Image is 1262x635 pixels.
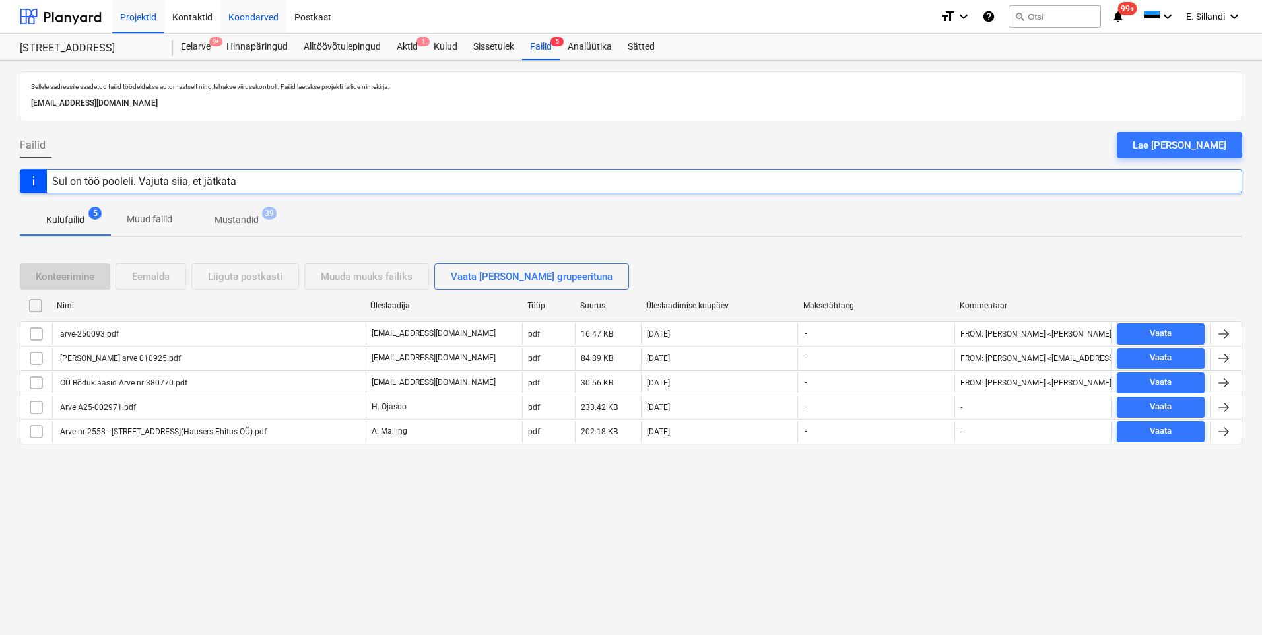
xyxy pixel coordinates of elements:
[1150,326,1172,341] div: Vaata
[58,427,267,436] div: Arve nr 2558 - [STREET_ADDRESS](Hausers Ehitus OÜ).pdf
[31,83,1231,91] p: Sellele aadressile saadetud failid töödeldakse automaatselt ning tehakse viirusekontroll. Failid ...
[370,301,517,310] div: Üleslaadija
[581,403,618,412] div: 233.42 KB
[46,213,84,227] p: Kulufailid
[581,427,618,436] div: 202.18 KB
[57,301,360,310] div: Nimi
[803,377,809,388] span: -
[1150,375,1172,390] div: Vaata
[372,426,407,437] p: A. Malling
[522,34,560,60] div: Failid
[581,354,613,363] div: 84.89 KB
[647,378,670,387] div: [DATE]
[1117,421,1205,442] button: Vaata
[528,378,540,387] div: pdf
[647,403,670,412] div: [DATE]
[1150,424,1172,439] div: Vaata
[31,96,1231,110] p: [EMAIL_ADDRESS][DOMAIN_NAME]
[372,401,407,413] p: H. Ojasoo
[262,207,277,220] span: 39
[647,427,670,436] div: [DATE]
[1117,397,1205,418] button: Vaata
[1009,5,1101,28] button: Otsi
[580,301,636,310] div: Suurus
[940,9,956,24] i: format_size
[58,329,119,339] div: arve-250093.pdf
[620,34,663,60] a: Sätted
[528,329,540,339] div: pdf
[52,175,236,187] div: Sul on töö pooleli. Vajuta siia, et jätkata
[803,352,809,364] span: -
[803,401,809,413] span: -
[560,34,620,60] a: Analüütika
[173,34,218,60] a: Eelarve9+
[1117,348,1205,369] button: Vaata
[960,403,962,412] div: -
[465,34,522,60] a: Sissetulek
[372,328,496,339] p: [EMAIL_ADDRESS][DOMAIN_NAME]
[372,377,496,388] p: [EMAIL_ADDRESS][DOMAIN_NAME]
[58,378,187,387] div: OÜ Rõduklaasid Arve nr 380770.pdf
[389,34,426,60] a: Aktid1
[528,354,540,363] div: pdf
[451,268,613,285] div: Vaata [PERSON_NAME] grupeerituna
[1117,372,1205,393] button: Vaata
[1226,9,1242,24] i: keyboard_arrow_down
[209,37,222,46] span: 9+
[647,329,670,339] div: [DATE]
[218,34,296,60] a: Hinnapäringud
[550,37,564,46] span: 5
[215,213,259,227] p: Mustandid
[581,378,613,387] div: 30.56 KB
[58,354,181,363] div: [PERSON_NAME] arve 010925.pdf
[581,329,613,339] div: 16.47 KB
[173,34,218,60] div: Eelarve
[1117,132,1242,158] button: Lae [PERSON_NAME]
[960,427,962,436] div: -
[1133,137,1226,154] div: Lae [PERSON_NAME]
[426,34,465,60] a: Kulud
[528,403,540,412] div: pdf
[20,137,46,153] span: Failid
[982,9,995,24] i: Abikeskus
[803,426,809,437] span: -
[1150,399,1172,415] div: Vaata
[522,34,560,60] a: Failid5
[127,213,172,226] p: Muud failid
[1112,9,1125,24] i: notifications
[296,34,389,60] a: Alltöövõtulepingud
[647,354,670,363] div: [DATE]
[416,37,430,46] span: 1
[1186,11,1225,22] span: E. Sillandi
[803,301,950,310] div: Maksetähtaeg
[389,34,426,60] div: Aktid
[1014,11,1025,22] span: search
[960,301,1106,310] div: Kommentaar
[803,328,809,339] span: -
[58,403,136,412] div: Arve A25-002971.pdf
[372,352,496,364] p: [EMAIL_ADDRESS][DOMAIN_NAME]
[1117,323,1205,345] button: Vaata
[646,301,793,310] div: Üleslaadimise kuupäev
[528,427,540,436] div: pdf
[1160,9,1176,24] i: keyboard_arrow_down
[1150,351,1172,366] div: Vaata
[88,207,102,220] span: 5
[956,9,972,24] i: keyboard_arrow_down
[527,301,570,310] div: Tüüp
[1196,572,1262,635] iframe: Chat Widget
[1118,2,1137,15] span: 99+
[20,42,157,55] div: [STREET_ADDRESS]
[434,263,629,290] button: Vaata [PERSON_NAME] grupeerituna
